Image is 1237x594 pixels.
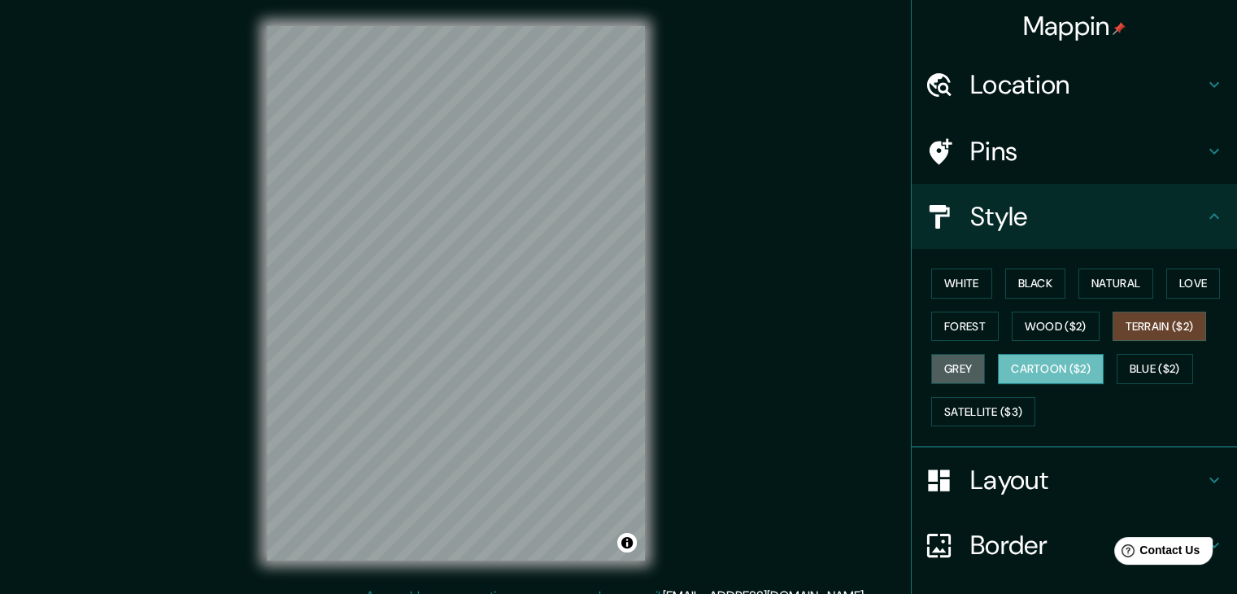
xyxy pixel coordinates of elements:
h4: Pins [970,135,1204,168]
button: Love [1166,269,1220,299]
div: Style [912,184,1237,249]
img: pin-icon.png [1113,22,1126,35]
button: Terrain ($2) [1113,312,1207,342]
iframe: Help widget launcher [1092,531,1219,576]
button: Natural [1078,269,1153,299]
div: Pins [912,119,1237,184]
button: Black [1005,269,1066,299]
h4: Layout [970,464,1204,496]
button: Blue ($2) [1117,354,1193,384]
button: Forest [931,312,999,342]
h4: Mappin [1023,10,1126,42]
button: Toggle attribution [617,533,637,553]
h4: Border [970,529,1204,561]
div: Layout [912,448,1237,513]
div: Location [912,52,1237,117]
button: Grey [931,354,985,384]
h4: Style [970,200,1204,233]
button: Cartoon ($2) [998,354,1104,384]
button: White [931,269,992,299]
div: Border [912,513,1237,578]
h4: Location [970,68,1204,101]
button: Wood ($2) [1012,312,1100,342]
button: Satellite ($3) [931,397,1035,427]
canvas: Map [267,26,645,561]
